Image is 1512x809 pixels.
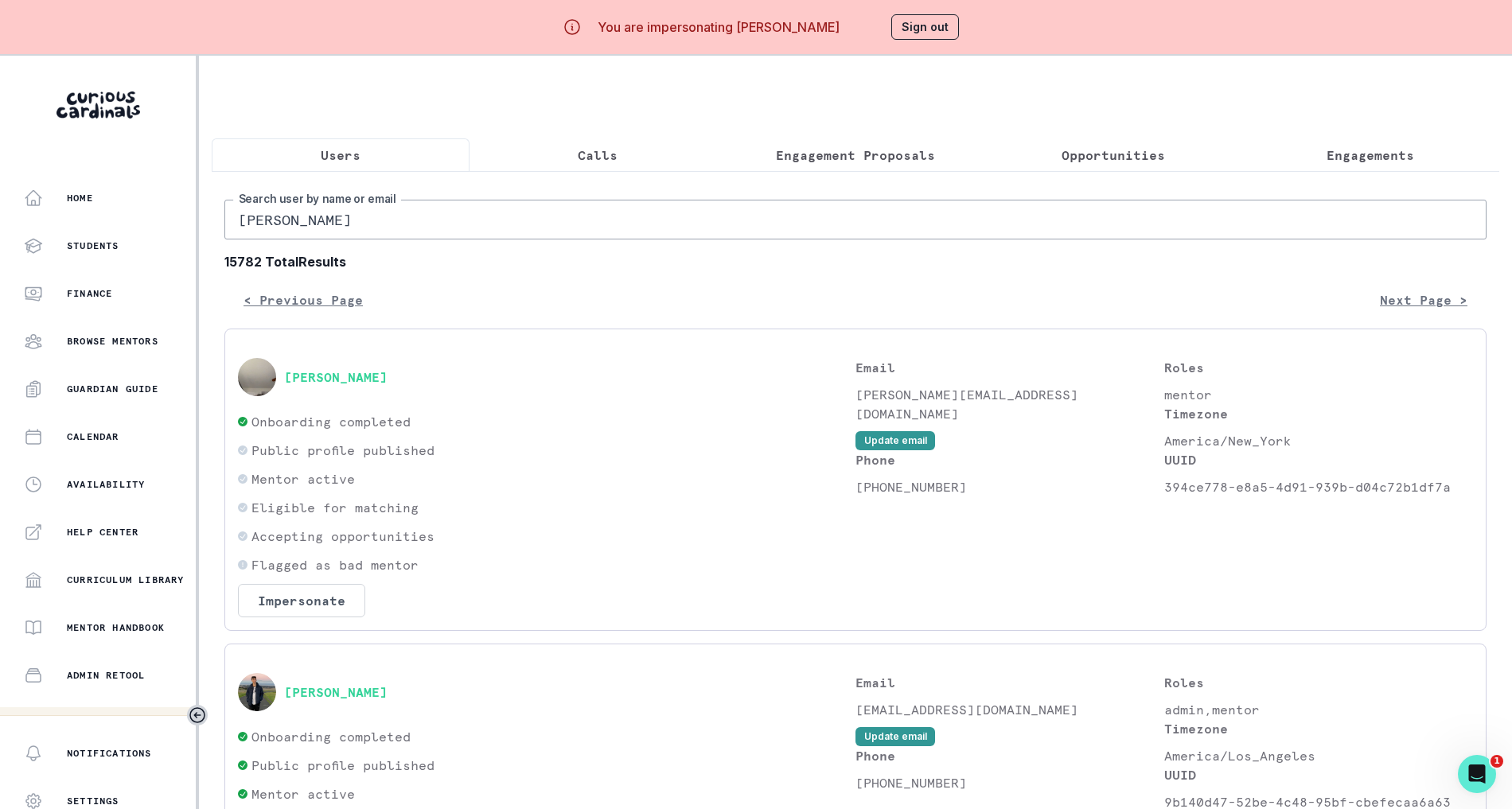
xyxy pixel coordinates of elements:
p: Settings [67,795,119,807]
button: Toggle sidebar [187,705,208,725]
p: mentor [1164,385,1473,404]
b: 15782 Total Results [224,252,1487,271]
button: [PERSON_NAME] [284,684,388,700]
p: Users [321,146,360,165]
p: Mentor Handbook [67,621,165,634]
p: Guardian Guide [67,383,158,395]
p: Timezone [1164,404,1473,423]
p: Public profile published [251,441,435,460]
p: Roles [1164,358,1473,377]
p: Help Center [67,526,138,539]
p: America/New_York [1164,431,1473,450]
button: Next Page > [1361,284,1487,316]
p: Public profile published [251,756,435,775]
p: Engagement Proposals [776,146,935,165]
p: Roles [1164,673,1473,692]
p: Timezone [1164,719,1473,738]
p: Students [67,239,119,252]
p: Phone [855,746,1164,765]
p: Opportunities [1062,146,1165,165]
p: Finance [67,287,112,300]
p: admin,mentor [1164,700,1473,719]
button: Update email [855,431,935,450]
p: Email [855,673,1164,692]
p: [PERSON_NAME][EMAIL_ADDRESS][DOMAIN_NAME] [855,385,1164,423]
button: < Previous Page [224,284,382,316]
p: You are impersonating [PERSON_NAME] [598,18,840,37]
p: UUID [1164,450,1473,469]
p: [PHONE_NUMBER] [855,773,1164,792]
p: America/Los_Angeles [1164,746,1473,765]
p: Accepting opportunities [251,527,435,546]
p: Phone [855,450,1164,469]
p: Notifications [67,747,152,760]
p: Flagged as bad mentor [251,555,419,574]
p: Email [855,358,1164,377]
button: [PERSON_NAME] [284,369,388,385]
p: Mentor active [251,784,355,803]
p: 394ce778-e8a5-4d91-939b-d04c72b1df7a [1164,477,1473,496]
p: Mentor active [251,469,355,488]
p: Calendar [67,430,119,443]
iframe: Intercom live chat [1458,755,1496,793]
p: Eligible for matching [251,498,419,517]
p: Onboarding completed [251,412,411,431]
p: Browse Mentors [67,335,158,348]
span: 1 [1491,755,1503,768]
p: UUID [1164,765,1473,784]
button: Update email [855,727,935,746]
button: Impersonate [238,584,365,617]
p: [PHONE_NUMBER] [855,477,1164,496]
img: Curious Cardinals Logo [57,91,140,119]
p: Onboarding completed [251,727,411,746]
button: Sign out [891,14,959,40]
p: Admin Retool [67,669,145,682]
p: [EMAIL_ADDRESS][DOMAIN_NAME] [855,700,1164,719]
p: Engagements [1327,146,1414,165]
p: Curriculum Library [67,574,185,586]
p: Calls [578,146,618,165]
p: Availability [67,478,145,491]
p: Home [67,192,93,204]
